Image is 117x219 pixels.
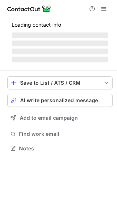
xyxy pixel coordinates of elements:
button: save-profile-one-click [7,76,113,89]
span: AI write personalized message [20,97,98,103]
button: AI write personalized message [7,94,113,107]
p: Loading contact info [12,22,108,28]
span: ‌ [12,49,108,54]
button: Add to email campaign [7,111,113,124]
span: ‌ [12,32,108,38]
span: Notes [19,145,110,152]
span: Add to email campaign [20,115,78,121]
span: Find work email [19,131,110,137]
div: Save to List / ATS / CRM [20,80,100,86]
button: Notes [7,143,113,154]
span: ‌ [12,41,108,46]
span: ‌ [12,57,108,62]
img: ContactOut v5.3.10 [7,4,51,13]
button: Find work email [7,129,113,139]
